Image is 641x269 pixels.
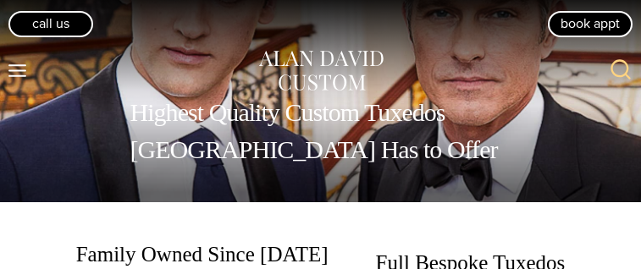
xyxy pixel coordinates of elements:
[8,11,93,36] a: Call Us
[548,11,633,36] a: book appt
[257,47,384,95] img: Alan David Custom
[600,51,641,91] button: View Search Form
[130,77,511,185] h1: Highest Quality Custom Tuxedos [GEOGRAPHIC_DATA] Has to Offer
